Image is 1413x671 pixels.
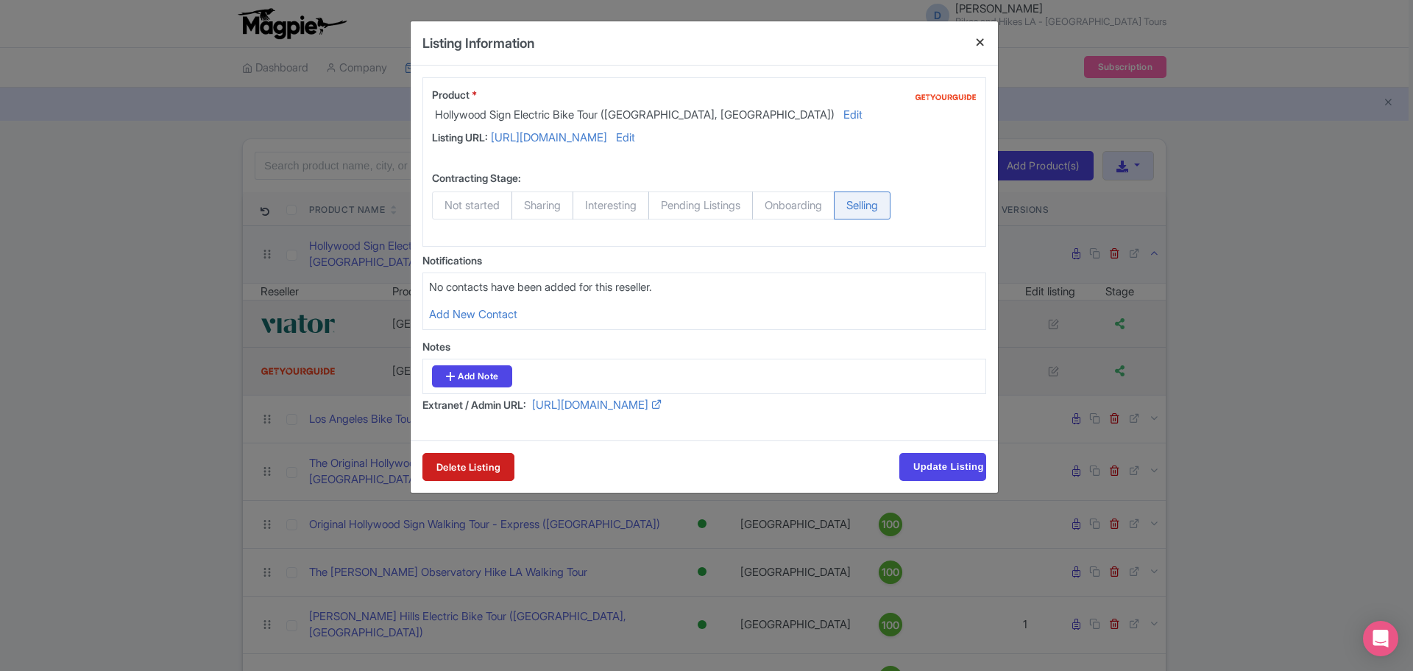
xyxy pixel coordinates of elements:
[422,339,986,354] div: Notes
[899,453,986,481] input: Update Listing
[432,192,512,219] span: Not started
[648,192,753,219] span: Pending Listings
[963,21,998,63] button: Close
[532,397,648,417] a: [URL][DOMAIN_NAME]
[432,365,512,387] a: Add Note
[435,107,835,124] span: Hollywood Sign Electric Bike Tour ([GEOGRAPHIC_DATA], [GEOGRAPHIC_DATA])
[422,453,514,481] a: Delete Listing
[422,253,986,268] div: Notifications
[432,130,488,145] label: Listing URL:
[432,88,470,101] span: Product
[616,130,635,150] a: Edit
[511,192,573,219] span: Sharing
[429,307,517,321] a: Add New Contact
[573,192,649,219] span: Interesting
[432,170,521,186] label: Contracting Stage:
[915,87,977,110] img: GetYourGuide
[843,107,863,124] a: Edit
[422,397,526,412] label: Extranet / Admin URL:
[834,192,890,219] span: Selling
[1363,621,1398,656] div: Open Intercom Messenger
[491,130,607,150] a: [URL][DOMAIN_NAME]
[422,33,534,53] h4: Listing Information
[752,192,835,219] span: Onboarding
[429,279,980,296] p: No contacts have been added for this reseller.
